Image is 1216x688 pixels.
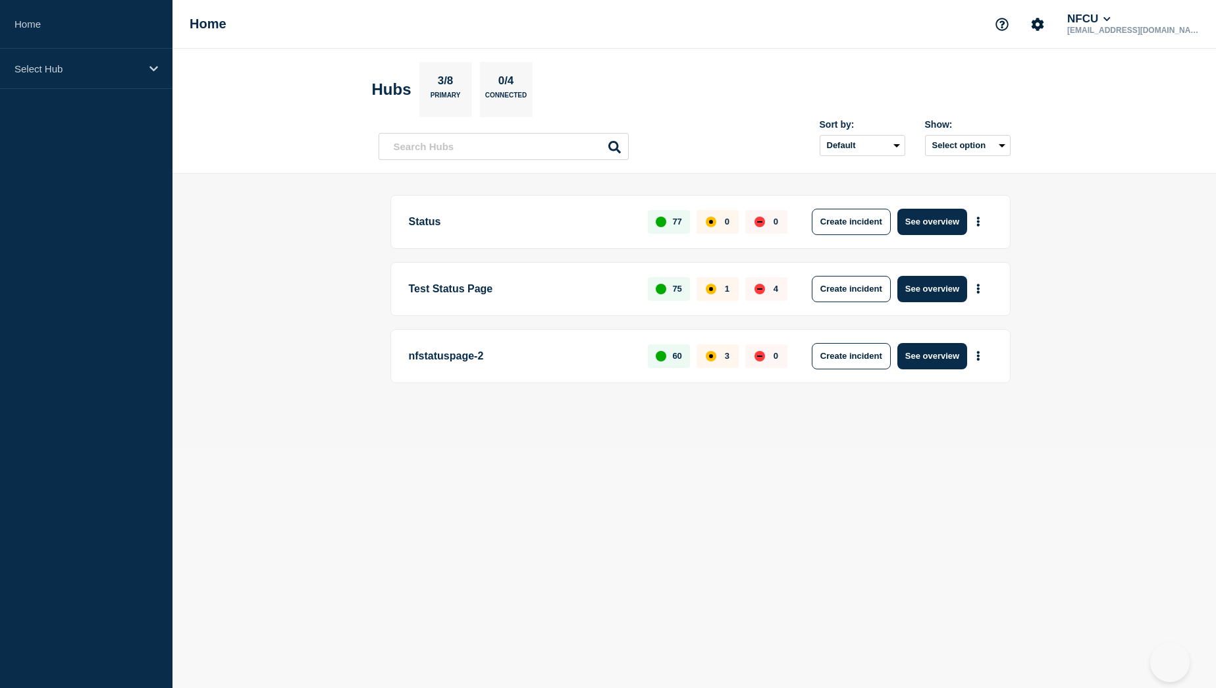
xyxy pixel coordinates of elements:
input: Search Hubs [379,133,629,160]
button: More actions [970,344,987,368]
div: down [754,351,765,361]
div: up [656,284,666,294]
p: 1 [725,284,729,294]
p: 3/8 [433,74,458,92]
p: 4 [774,284,778,294]
button: More actions [970,277,987,301]
h2: Hubs [372,80,411,99]
div: affected [706,217,716,227]
p: 75 [672,284,681,294]
h1: Home [190,16,226,32]
p: Primary [431,92,461,105]
div: down [754,217,765,227]
button: See overview [897,209,967,235]
p: Select Hub [14,63,141,74]
button: See overview [897,343,967,369]
iframe: Help Scout Beacon - Open [1150,643,1190,682]
button: Account settings [1024,11,1051,38]
div: Sort by: [820,119,905,130]
div: up [656,351,666,361]
div: up [656,217,666,227]
button: More actions [970,209,987,234]
p: 0 [774,351,778,361]
select: Sort by [820,135,905,156]
p: Status [409,209,633,235]
div: Show: [925,119,1011,130]
button: Select option [925,135,1011,156]
div: affected [706,351,716,361]
p: 0 [774,217,778,226]
p: 0 [725,217,729,226]
p: 3 [725,351,729,361]
button: NFCU [1065,13,1113,26]
p: 0/4 [493,74,519,92]
button: Create incident [812,209,891,235]
button: Create incident [812,276,891,302]
div: affected [706,284,716,294]
button: See overview [897,276,967,302]
p: 60 [672,351,681,361]
p: Test Status Page [409,276,633,302]
p: 77 [672,217,681,226]
p: [EMAIL_ADDRESS][DOMAIN_NAME] [1065,26,1202,35]
button: Create incident [812,343,891,369]
div: down [754,284,765,294]
p: Connected [485,92,527,105]
p: nfstatuspage-2 [409,343,633,369]
button: Support [988,11,1016,38]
